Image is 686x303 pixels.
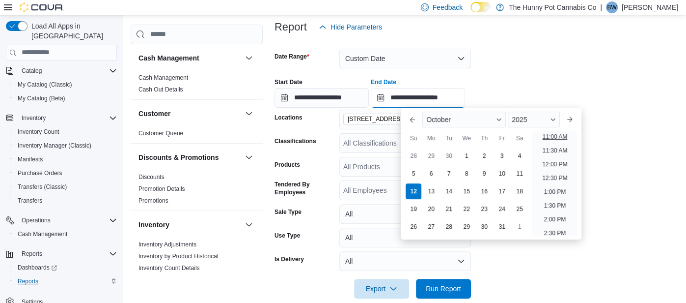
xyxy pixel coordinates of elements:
label: Classifications [274,137,316,145]
a: My Catalog (Classic) [14,79,76,91]
a: Cash Out Details [138,86,183,93]
span: Cash Out Details [138,86,183,93]
span: Dashboards [14,262,117,273]
div: day-23 [476,201,492,217]
span: Inventory [22,114,46,122]
div: day-31 [494,219,510,235]
div: Button. Open the year selector. 2025 is currently selected. [508,112,559,127]
span: Reports [18,248,117,260]
span: Export [360,279,403,299]
button: Inventory [2,111,121,125]
a: Cash Management [14,228,71,240]
label: Tendered By Employees [274,181,335,196]
ul: Time [532,131,577,236]
div: Bonnie Wong [606,1,618,13]
h3: Cash Management [138,53,199,63]
div: day-11 [512,166,527,182]
label: Date Range [274,53,309,61]
div: day-28 [441,219,457,235]
span: Run Report [426,284,461,294]
div: day-19 [406,201,421,217]
li: 2:30 PM [540,227,570,239]
span: Discounts [138,173,165,181]
a: Promotions [138,197,168,204]
span: Dashboards [18,264,57,272]
div: day-22 [459,201,474,217]
span: October [426,116,451,123]
label: Products [274,161,300,169]
button: Transfers [10,194,121,208]
div: We [459,130,474,146]
div: Th [476,130,492,146]
button: Inventory [243,219,255,231]
input: Press the down key to open a popover containing a calendar. [274,88,369,108]
div: day-21 [441,201,457,217]
div: Button. Open the month selector. October is currently selected. [422,112,506,127]
li: 12:30 PM [538,172,571,184]
a: Discounts [138,174,165,181]
button: My Catalog (Classic) [10,78,121,91]
span: Purchase Orders [18,169,62,177]
span: Cash Management [14,228,117,240]
p: | [600,1,602,13]
div: Discounts & Promotions [131,171,263,211]
button: Manifests [10,152,121,166]
button: Customer [138,109,241,119]
span: Customer Queue [138,129,183,137]
span: Load All Apps in [GEOGRAPHIC_DATA] [27,21,117,41]
div: day-30 [476,219,492,235]
span: Inventory Count Details [138,264,200,272]
li: 1:00 PM [540,186,570,198]
a: Inventory Manager (Classic) [14,140,95,151]
button: Inventory Manager (Classic) [10,139,121,152]
span: Inventory Adjustments [138,241,196,248]
span: 2025 [512,116,527,123]
span: Reports [18,277,38,285]
span: My Catalog (Beta) [14,92,117,104]
div: day-8 [459,166,474,182]
h3: Customer [138,109,170,119]
button: Inventory Count [10,125,121,139]
span: Catalog [18,65,117,77]
div: day-14 [441,183,457,199]
input: Dark Mode [470,2,491,12]
button: Catalog [2,64,121,78]
button: All [339,228,471,247]
button: Hide Parameters [315,17,386,37]
button: My Catalog (Beta) [10,91,121,105]
input: Press the down key to enter a popover containing a calendar. Press the escape key to close the po... [371,88,465,108]
a: Reports [14,275,42,287]
span: [STREET_ADDRESS] [348,114,406,124]
div: Cash Management [131,72,263,99]
li: 11:30 AM [538,145,571,156]
a: My Catalog (Beta) [14,92,69,104]
div: day-5 [406,166,421,182]
button: Transfers (Classic) [10,180,121,194]
div: day-1 [512,219,527,235]
div: day-3 [494,148,510,164]
span: My Catalog (Beta) [18,94,65,102]
div: day-4 [512,148,527,164]
h3: Inventory [138,220,169,230]
span: Inventory Manager (Classic) [18,142,91,150]
div: October, 2025 [405,147,528,236]
span: Transfers [18,197,42,205]
span: Inventory Manager (Classic) [14,140,117,151]
label: End Date [371,78,396,86]
div: day-12 [406,183,421,199]
a: Dashboards [14,262,61,273]
span: Reports [14,275,117,287]
a: Promotion Details [138,185,185,192]
button: Catalog [18,65,46,77]
button: Operations [18,214,55,226]
span: Manifests [18,155,43,163]
div: day-27 [423,219,439,235]
div: Su [406,130,421,146]
span: Transfers [14,195,117,207]
li: 2:00 PM [540,213,570,225]
span: Reports [22,250,42,258]
span: 2591 Yonge St [343,114,418,124]
a: Dashboards [10,261,121,274]
a: Cash Management [138,74,188,81]
a: Customer Queue [138,130,183,137]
